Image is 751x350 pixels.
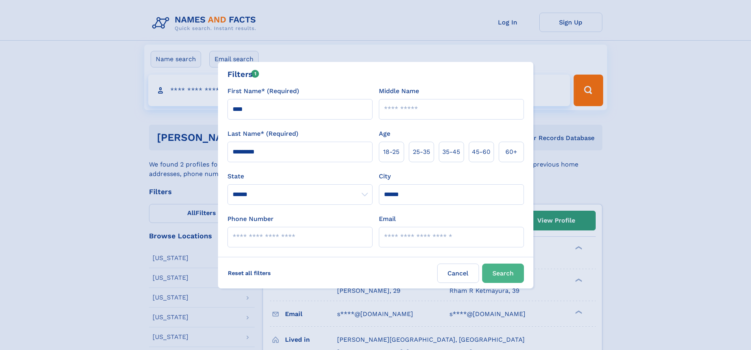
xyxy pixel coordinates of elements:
label: Cancel [437,264,479,283]
label: Middle Name [379,86,419,96]
span: 25‑35 [413,147,430,157]
label: City [379,172,391,181]
label: State [227,172,373,181]
label: Email [379,214,396,224]
label: Phone Number [227,214,274,224]
span: 18‑25 [383,147,399,157]
span: 60+ [505,147,517,157]
span: 45‑60 [472,147,490,157]
label: Last Name* (Required) [227,129,298,139]
label: Age [379,129,390,139]
label: First Name* (Required) [227,86,299,96]
button: Search [482,264,524,283]
div: Filters [227,68,259,80]
span: 35‑45 [442,147,460,157]
label: Reset all filters [223,264,276,283]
